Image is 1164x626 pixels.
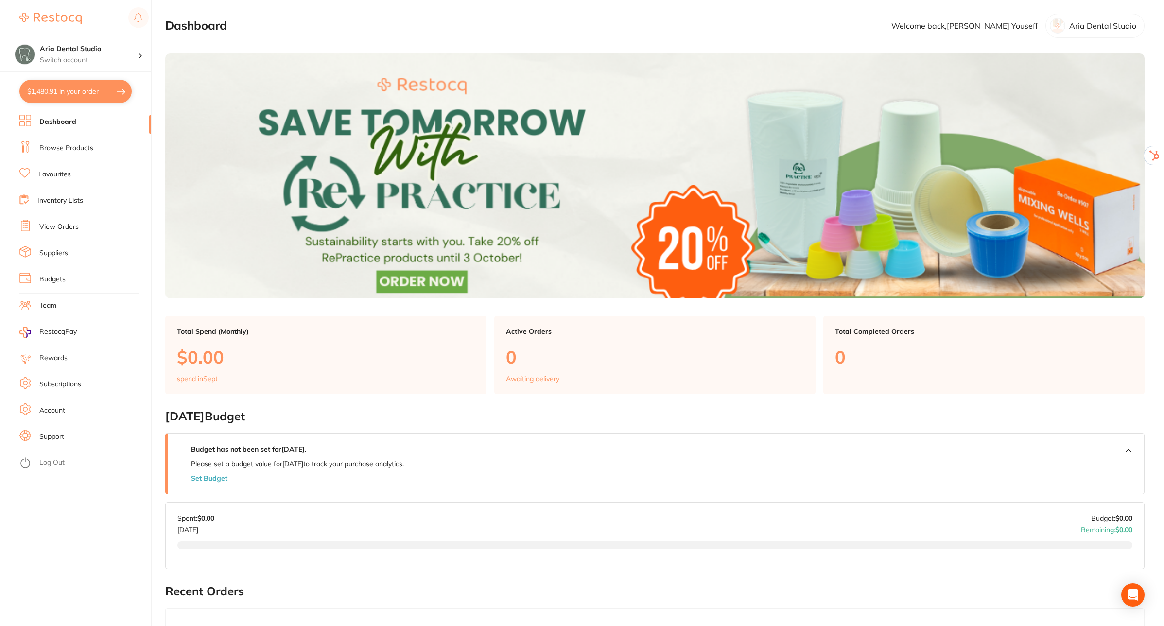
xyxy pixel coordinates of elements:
[39,432,64,442] a: Support
[506,347,804,367] p: 0
[19,327,77,338] a: RestocqPay
[177,522,214,534] p: [DATE]
[191,445,306,453] strong: Budget has not been set for [DATE] .
[19,455,148,471] button: Log Out
[177,514,214,522] p: Spent:
[1121,583,1145,607] div: Open Intercom Messenger
[1115,525,1132,534] strong: $0.00
[38,170,71,179] a: Favourites
[506,328,804,335] p: Active Orders
[1081,522,1132,534] p: Remaining:
[177,328,475,335] p: Total Spend (Monthly)
[15,45,35,64] img: Aria Dental Studio
[891,21,1038,30] p: Welcome back, [PERSON_NAME] Youseff
[197,514,214,522] strong: $0.00
[39,353,68,363] a: Rewards
[19,327,31,338] img: RestocqPay
[39,117,76,127] a: Dashboard
[165,53,1145,298] img: Dashboard
[165,585,1145,598] h2: Recent Orders
[39,327,77,337] span: RestocqPay
[39,458,65,468] a: Log Out
[177,375,218,383] p: spend in Sept
[835,328,1133,335] p: Total Completed Orders
[1115,514,1132,522] strong: $0.00
[165,316,486,395] a: Total Spend (Monthly)$0.00spend inSept
[494,316,816,395] a: Active Orders0Awaiting delivery
[39,406,65,416] a: Account
[37,196,83,206] a: Inventory Lists
[506,375,559,383] p: Awaiting delivery
[40,44,138,54] h4: Aria Dental Studio
[1091,514,1132,522] p: Budget:
[40,55,138,65] p: Switch account
[19,80,132,103] button: $1,480.91 in your order
[19,7,82,30] a: Restocq Logo
[39,380,81,389] a: Subscriptions
[39,222,79,232] a: View Orders
[19,13,82,24] img: Restocq Logo
[823,316,1145,395] a: Total Completed Orders0
[39,143,93,153] a: Browse Products
[165,19,227,33] h2: Dashboard
[1069,21,1136,30] p: Aria Dental Studio
[835,347,1133,367] p: 0
[191,474,227,482] button: Set Budget
[165,410,1145,423] h2: [DATE] Budget
[39,248,68,258] a: Suppliers
[39,275,66,284] a: Budgets
[39,301,56,311] a: Team
[191,460,404,468] p: Please set a budget value for [DATE] to track your purchase analytics.
[177,347,475,367] p: $0.00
